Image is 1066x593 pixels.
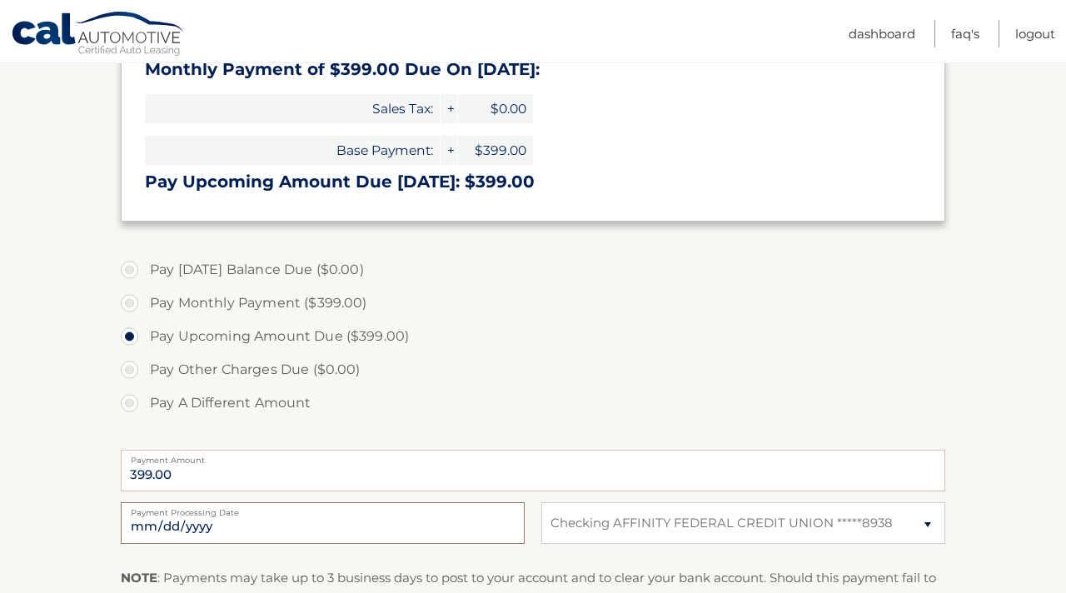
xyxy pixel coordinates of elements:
span: $399.00 [458,136,533,165]
a: Dashboard [849,20,915,47]
label: Pay Upcoming Amount Due ($399.00) [121,320,945,353]
span: Sales Tax: [145,94,440,123]
span: $0.00 [458,94,533,123]
label: Pay Other Charges Due ($0.00) [121,353,945,386]
label: Pay [DATE] Balance Due ($0.00) [121,253,945,287]
span: Base Payment: [145,136,440,165]
a: Logout [1015,20,1055,47]
label: Payment Processing Date [121,502,525,516]
a: Cal Automotive [11,11,186,59]
label: Payment Amount [121,450,945,463]
span: + [441,94,457,123]
label: Pay Monthly Payment ($399.00) [121,287,945,320]
strong: NOTE [121,570,157,586]
a: FAQ's [951,20,979,47]
input: Payment Date [121,502,525,544]
input: Payment Amount [121,450,945,491]
label: Pay A Different Amount [121,386,945,420]
h3: Pay Upcoming Amount Due [DATE]: $399.00 [145,172,921,192]
span: + [441,136,457,165]
h3: Monthly Payment of $399.00 Due On [DATE]: [145,59,921,80]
